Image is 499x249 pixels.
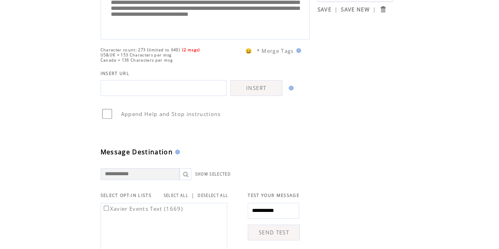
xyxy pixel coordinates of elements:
[257,47,294,54] span: * Merge Tags
[286,86,293,90] img: help.gif
[102,205,183,212] label: Xavier Events Text (1669)
[245,47,252,54] span: 😀
[101,52,172,58] span: US&UK = 153 Characters per msg
[230,80,282,96] a: INSERT
[191,192,194,199] span: |
[379,6,387,13] input: Submit
[182,47,200,52] span: (2 msgs)
[121,110,221,118] span: Append Help and Stop instructions
[164,193,188,198] a: SELECT ALL
[335,6,338,13] span: |
[104,206,109,211] input: Xavier Events Text (1669)
[101,47,180,52] span: Character count: 273 (limited to 640)
[101,148,173,156] span: Message Destination
[101,193,151,198] span: SELECT OPT-IN LISTS
[173,150,180,154] img: help.gif
[248,193,299,198] span: TEST YOUR MESSAGE
[294,48,301,53] img: help.gif
[248,225,300,240] a: SEND TEST
[341,6,370,13] a: SAVE NEW
[198,193,228,198] a: DESELECT ALL
[101,58,173,63] span: Canada = 136 Characters per msg
[195,172,231,177] a: SHOW SELECTED
[101,71,129,76] span: INSERT URL
[373,6,376,13] span: |
[318,6,331,13] a: SAVE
